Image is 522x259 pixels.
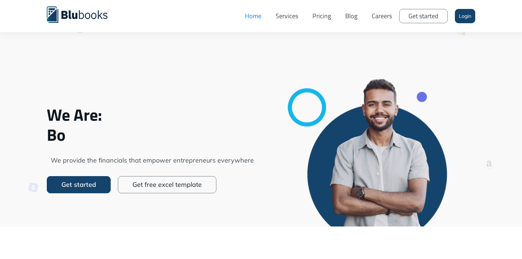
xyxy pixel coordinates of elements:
[118,176,216,193] a: Get free excel template
[47,125,257,145] span: Bo
[365,5,399,27] a: Careers
[238,5,268,27] a: Home
[399,9,448,23] a: Get started
[47,5,118,23] a: home
[338,5,365,27] a: Blog
[47,105,257,125] span: We Are:
[455,9,475,23] a: Login
[47,155,257,165] span: We provide the financials that empower entrepreneurs everywhere
[47,176,111,193] a: Get started
[305,5,338,27] a: Pricing
[268,5,305,27] a: Services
